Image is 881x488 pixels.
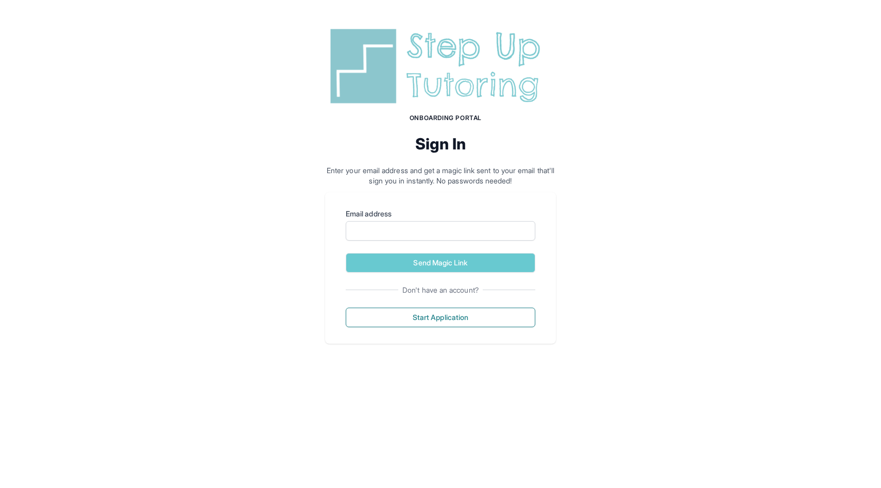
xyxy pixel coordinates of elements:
label: Email address [346,209,535,219]
button: Send Magic Link [346,253,535,273]
h2: Sign In [325,134,556,153]
p: Enter your email address and get a magic link sent to your email that'll sign you in instantly. N... [325,165,556,186]
h1: Onboarding Portal [335,114,556,122]
span: Don't have an account? [398,285,483,295]
img: Step Up Tutoring horizontal logo [325,25,556,108]
button: Start Application [346,308,535,327]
